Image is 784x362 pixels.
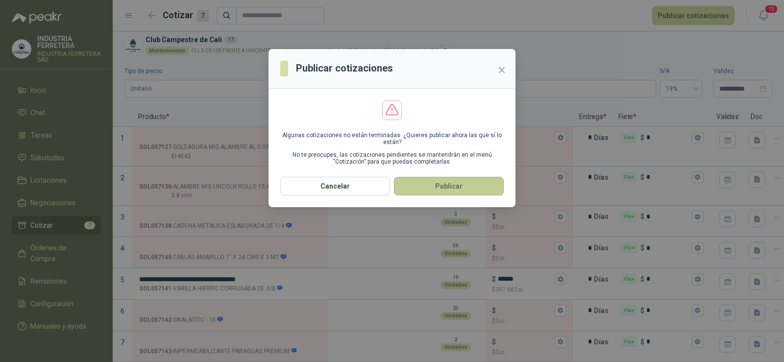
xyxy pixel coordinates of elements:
[280,132,504,145] p: Algunas cotizaciones no están terminadas. ¿Quieres publicar ahora las que sí lo están?
[394,177,504,195] button: Publicar
[494,62,510,78] button: Close
[296,61,393,76] h3: Publicar cotizaciones
[280,177,390,195] button: Cancelar
[280,151,504,165] p: No te preocupes, las cotizaciones pendientes se mantendrán en el menú “Cotización” para que pueda...
[498,66,506,74] span: close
